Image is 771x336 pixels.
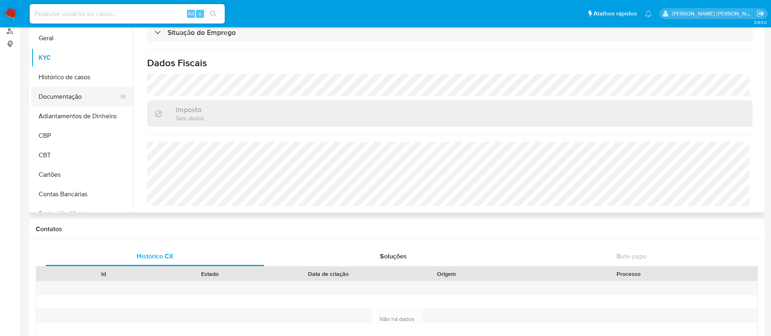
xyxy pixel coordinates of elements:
[188,10,194,17] span: Alt
[754,19,767,26] span: 3.163.0
[31,145,133,165] button: CBT
[645,10,652,17] a: Notificações
[31,204,133,223] button: Dados Modificados
[31,67,133,87] button: Histórico de casos
[506,270,752,278] div: Processo
[199,10,201,17] span: s
[31,106,133,126] button: Adiantamentos de Dinheiro
[176,105,204,114] h3: Imposto
[163,270,258,278] div: Estado
[31,28,133,48] button: Geral
[756,9,765,18] a: Sair
[380,251,407,261] span: Soluções
[672,10,754,17] p: marcos.borges@mercadopago.com.br
[31,165,133,184] button: Cartões
[147,23,753,42] div: Situação do Emprego
[31,48,133,67] button: KYC
[147,100,753,127] div: ImpostoSem dados
[30,9,225,19] input: Pesquise usuários ou casos...
[399,270,494,278] div: Origem
[31,126,133,145] button: CBP
[176,114,204,122] p: Sem dados
[36,225,758,233] h1: Contatos
[31,184,133,204] button: Contas Bancárias
[593,9,637,18] span: Atalhos rápidos
[137,251,174,261] span: Histórico CX
[617,251,647,261] span: Bate-papo
[31,87,126,106] button: Documentação
[56,270,151,278] div: Id
[269,270,388,278] div: Data de criação
[147,57,753,69] h1: Dados Fiscais
[167,28,236,37] h3: Situação do Emprego
[205,8,222,20] button: search-icon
